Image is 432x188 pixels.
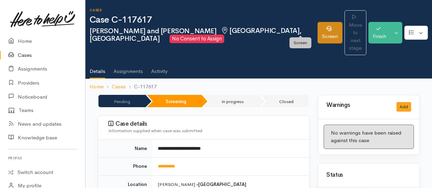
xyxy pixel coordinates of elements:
li: In progress [203,95,259,107]
div: Screen [289,37,311,48]
td: Phone [98,158,152,176]
span: No Consent to Assign [170,35,224,43]
a: Cases [112,83,126,91]
li: Screening [147,95,202,107]
a: Activity [151,59,167,78]
h6: Cases [90,8,318,12]
li: Pending [98,95,146,107]
h3: Status [326,172,411,178]
a: Details [90,59,105,79]
a: Home [90,83,104,91]
div: Information supplied when case was submitted [108,127,301,134]
h1: Case C-117617 [90,15,318,25]
button: Add [396,102,411,112]
span: [GEOGRAPHIC_DATA], [GEOGRAPHIC_DATA] [90,26,301,43]
h2: [PERSON_NAME] and [PERSON_NAME] [90,27,318,43]
li: C-117617 [126,83,157,91]
b: [GEOGRAPHIC_DATA] [198,181,246,187]
a: Move to next stage [345,10,366,55]
h6: Profile [8,153,77,163]
li: Closed [260,95,309,107]
a: Screen [318,22,342,43]
td: Name [98,140,152,158]
nav: breadcrumb [85,79,432,95]
h3: Warnings [326,102,388,109]
span: [PERSON_NAME] » [158,181,246,187]
button: Finish [368,22,391,43]
div: No warnings have been raised against this case [324,125,414,149]
h3: Case details [108,121,301,127]
a: Assignments [113,59,143,78]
